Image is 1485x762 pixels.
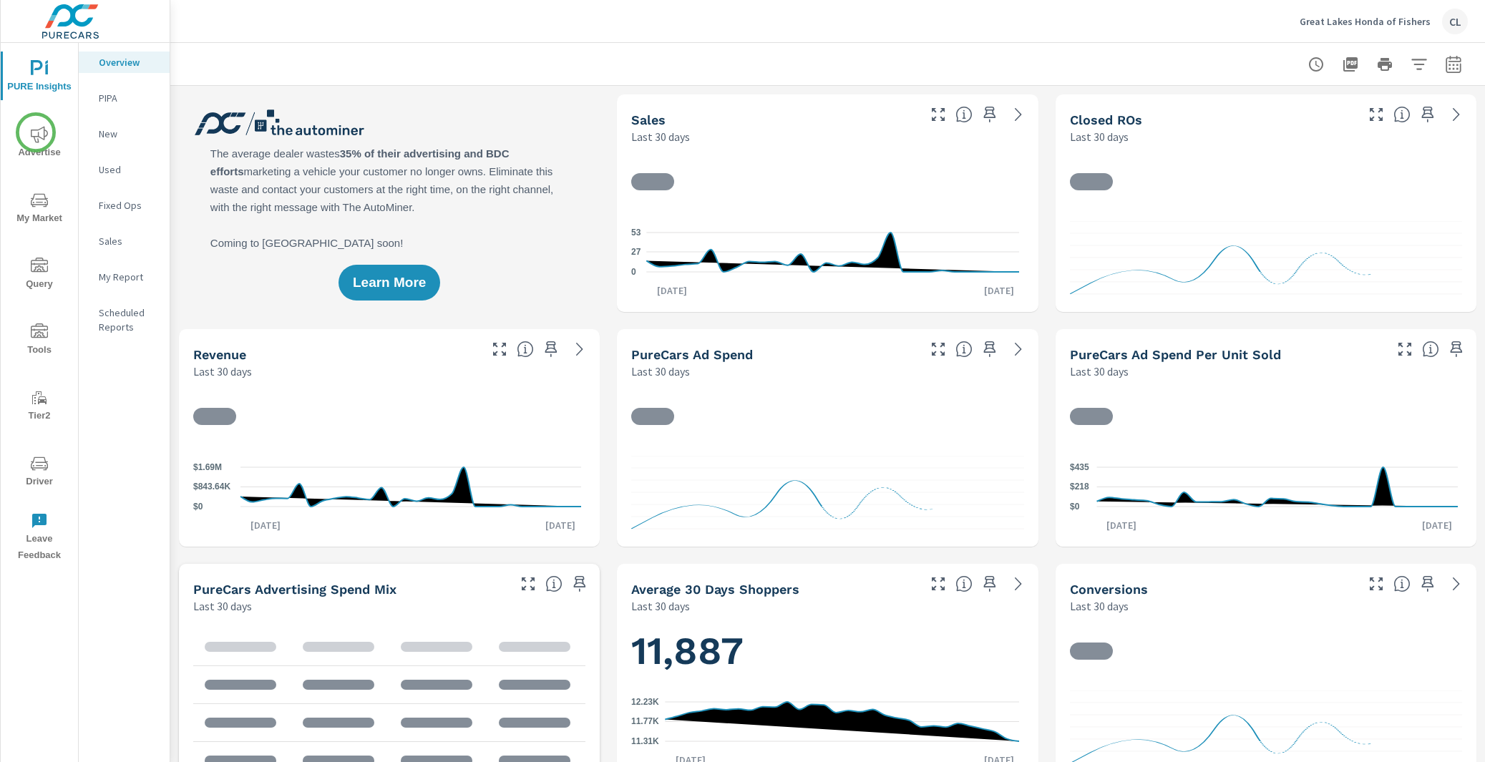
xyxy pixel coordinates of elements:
span: Save this to your personalized report [978,338,1001,361]
button: Make Fullscreen [1365,103,1388,126]
div: Sales [79,230,170,252]
text: 0 [631,267,636,277]
p: [DATE] [647,283,697,298]
span: Query [5,258,74,293]
h5: PureCars Advertising Spend Mix [193,582,396,597]
p: Overview [99,55,158,69]
text: $843.64K [193,482,230,492]
span: Total sales revenue over the selected date range. [Source: This data is sourced from the dealer’s... [517,341,534,358]
div: My Report [79,266,170,288]
span: Save this to your personalized report [568,572,591,595]
text: $0 [193,502,203,512]
button: Select Date Range [1439,50,1468,79]
span: Learn More [353,276,426,289]
span: Leave Feedback [5,512,74,564]
span: Driver [5,455,74,490]
a: See more details in report [1445,103,1468,126]
span: PURE Insights [5,60,74,95]
p: Last 30 days [1070,363,1129,380]
a: See more details in report [568,338,591,361]
span: Save this to your personalized report [978,572,1001,595]
p: Sales [99,234,158,248]
p: Last 30 days [1070,597,1129,615]
h5: Sales [631,112,666,127]
div: nav menu [1,43,78,570]
a: See more details in report [1007,103,1030,126]
span: Save this to your personalized report [978,103,1001,126]
h5: Revenue [193,347,246,362]
text: 27 [631,247,641,257]
text: 11.77K [631,717,659,727]
button: Make Fullscreen [488,338,511,361]
p: [DATE] [535,518,585,532]
p: My Report [99,270,158,284]
text: $0 [1070,502,1080,512]
div: Scheduled Reports [79,302,170,338]
span: A rolling 30 day total of daily Shoppers on the dealership website, averaged over the selected da... [955,575,973,592]
a: See more details in report [1445,572,1468,595]
text: 12.23K [631,697,659,707]
span: Tier2 [5,389,74,424]
div: New [79,123,170,145]
button: Make Fullscreen [927,103,950,126]
h5: Closed ROs [1070,112,1142,127]
p: Last 30 days [193,597,252,615]
span: Average cost of advertising per each vehicle sold at the dealer over the selected date range. The... [1422,341,1439,358]
text: $435 [1070,462,1089,472]
button: Learn More [339,265,440,301]
button: Print Report [1370,50,1399,79]
text: 11.31K [631,736,659,746]
h1: 11,887 [631,627,1023,675]
button: Make Fullscreen [927,572,950,595]
p: [DATE] [974,283,1024,298]
span: Tools [5,323,74,358]
h5: PureCars Ad Spend [631,347,753,362]
p: Last 30 days [631,363,690,380]
span: Save this to your personalized report [540,338,563,361]
div: Overview [79,52,170,73]
p: Last 30 days [631,597,690,615]
button: Make Fullscreen [517,572,540,595]
p: Fixed Ops [99,198,158,213]
p: Used [99,162,158,177]
p: New [99,127,158,141]
h5: PureCars Ad Spend Per Unit Sold [1070,347,1281,362]
text: $218 [1070,482,1089,492]
div: CL [1442,9,1468,34]
h5: Average 30 Days Shoppers [631,582,799,597]
p: Last 30 days [1070,128,1129,145]
p: [DATE] [1412,518,1462,532]
div: Fixed Ops [79,195,170,216]
span: This table looks at how you compare to the amount of budget you spend per channel as opposed to y... [545,575,563,592]
p: Scheduled Reports [99,306,158,334]
button: Make Fullscreen [1365,572,1388,595]
p: Last 30 days [193,363,252,380]
text: 53 [631,228,641,238]
p: Great Lakes Honda of Fishers [1300,15,1431,28]
span: Number of vehicles sold by the dealership over the selected date range. [Source: This data is sou... [955,106,973,123]
p: Last 30 days [631,128,690,145]
div: PIPA [79,87,170,109]
span: Save this to your personalized report [1445,338,1468,361]
button: Make Fullscreen [1393,338,1416,361]
p: PIPA [99,91,158,105]
span: Total cost of media for all PureCars channels for the selected dealership group over the selected... [955,341,973,358]
span: Save this to your personalized report [1416,572,1439,595]
span: My Market [5,192,74,227]
text: $1.69M [193,462,222,472]
button: Apply Filters [1405,50,1433,79]
a: See more details in report [1007,572,1030,595]
span: Number of Repair Orders Closed by the selected dealership group over the selected time range. [So... [1393,106,1411,123]
button: "Export Report to PDF" [1336,50,1365,79]
div: Used [79,159,170,180]
p: [DATE] [1096,518,1146,532]
span: The number of dealer-specified goals completed by a visitor. [Source: This data is provided by th... [1393,575,1411,592]
button: Make Fullscreen [927,338,950,361]
p: [DATE] [240,518,291,532]
span: Save this to your personalized report [1416,103,1439,126]
span: Advertise [5,126,74,161]
a: See more details in report [1007,338,1030,361]
h5: Conversions [1070,582,1148,597]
